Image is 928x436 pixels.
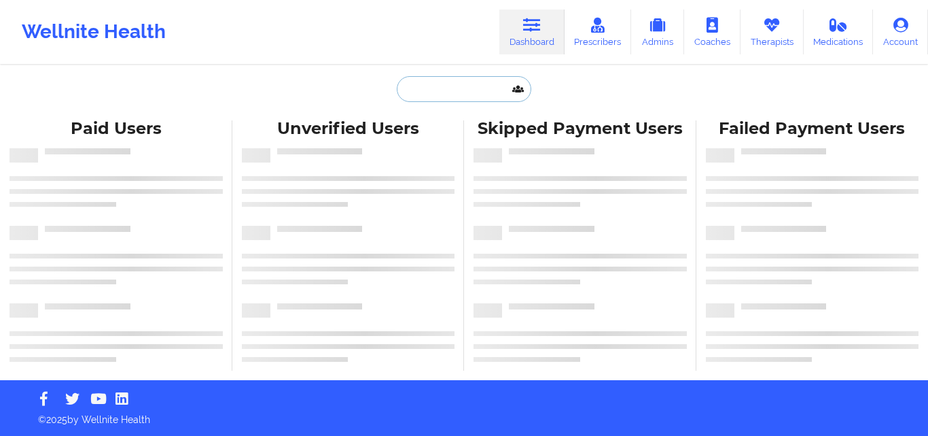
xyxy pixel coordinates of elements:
a: Coaches [684,10,740,54]
a: Admins [631,10,684,54]
a: Prescribers [565,10,632,54]
a: Therapists [740,10,804,54]
a: Dashboard [499,10,565,54]
a: Medications [804,10,874,54]
div: Skipped Payment Users [474,118,687,139]
p: © 2025 by Wellnite Health [29,403,899,426]
div: Failed Payment Users [706,118,919,139]
div: Unverified Users [242,118,455,139]
div: Paid Users [10,118,223,139]
a: Account [873,10,928,54]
